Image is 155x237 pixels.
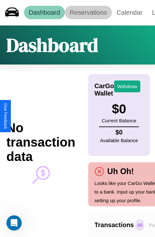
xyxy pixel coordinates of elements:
[102,102,136,116] h3: $ 0
[6,121,75,164] h2: No transaction data
[24,6,65,19] a: Dashboard
[112,6,147,19] a: Calendar
[65,6,112,19] a: Reservations
[136,219,144,231] p: All
[100,129,138,136] h4: $ 0
[100,136,138,145] p: Available Balance
[95,221,134,229] h4: Transactions
[95,82,114,97] h4: CarGo Wallet
[114,80,141,92] button: Withdraw
[104,167,137,176] h4: Uh Oh!
[3,103,8,129] div: Give Feedback
[6,215,22,231] iframe: Intercom live chat
[102,116,136,125] p: Current Balance
[6,32,98,58] h1: Dashboard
